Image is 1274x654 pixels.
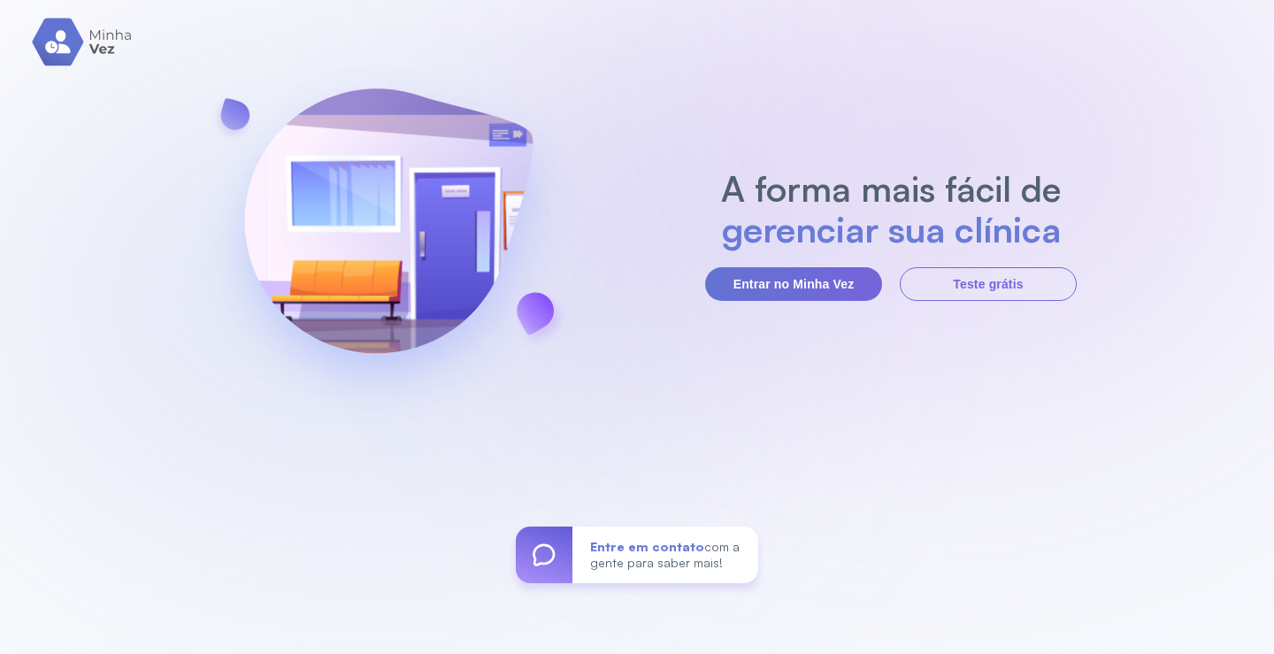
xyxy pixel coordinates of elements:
[197,42,579,427] img: banner-login.svg
[712,209,1071,250] h2: gerenciar sua clínica
[590,539,704,554] span: Entre em contato
[572,527,758,583] div: com a gente para saber mais!
[516,527,758,583] a: Entre em contatocom a gente para saber mais!
[900,267,1077,301] button: Teste grátis
[32,18,134,66] img: logo.svg
[705,267,882,301] button: Entrar no Minha Vez
[712,168,1071,209] h2: A forma mais fácil de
